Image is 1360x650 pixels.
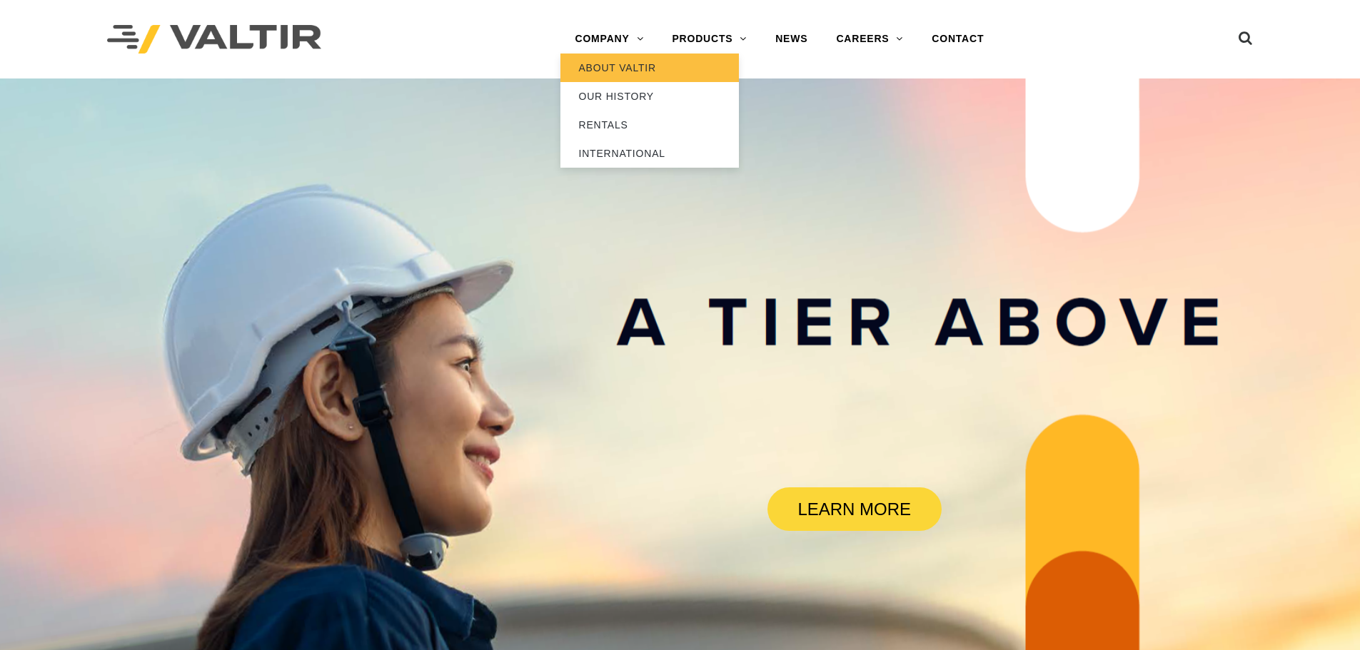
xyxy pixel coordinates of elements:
a: LEARN MORE [767,487,942,531]
a: RENTALS [560,111,739,139]
a: CONTACT [917,25,998,54]
a: OUR HISTORY [560,82,739,111]
a: PRODUCTS [658,25,761,54]
img: Valtir [107,25,321,54]
a: NEWS [761,25,822,54]
a: COMPANY [560,25,658,54]
a: INTERNATIONAL [560,139,739,168]
a: ABOUT VALTIR [560,54,739,82]
a: CAREERS [822,25,917,54]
